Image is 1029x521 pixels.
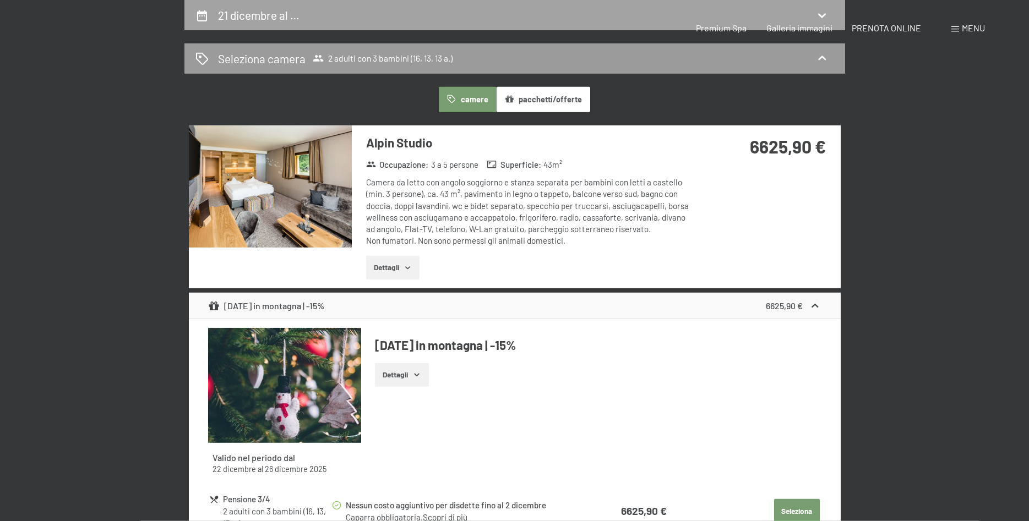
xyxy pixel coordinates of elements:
[431,159,478,171] span: 3 a 5 persone
[766,300,803,311] strong: 6625,90 €
[346,499,575,512] div: Nessun costo aggiuntivo per disdette fino al 2 dicembre
[750,136,826,157] strong: 6625,90 €
[439,87,496,112] button: camere
[189,125,352,248] img: mss_renderimg.php
[223,493,330,506] div: Pensione 3/4
[313,53,453,64] span: 2 adulti con 3 bambini (16, 13, 13 a.)
[213,464,357,475] div: al
[366,256,420,280] button: Dettagli
[375,337,821,354] h4: [DATE] in montagna | -15%
[543,159,562,171] span: 43 m²
[487,159,541,171] strong: Superficie :
[375,363,428,387] button: Dettagli
[962,23,985,33] span: Menu
[366,134,694,151] h3: Alpin Studio
[213,464,256,474] time: 22/12/2025
[497,87,590,112] button: pacchetti/offerte
[218,51,306,67] h2: Seleziona camera
[852,23,921,33] a: PRENOTA ONLINE
[218,8,300,22] h2: 21 dicembre al …
[766,23,832,33] a: Galleria immagini
[208,299,324,312] div: [DATE] in montagna | -15%
[696,23,747,33] a: Premium Spa
[213,452,295,463] strong: Valido nel periodo dal
[366,159,429,171] strong: Occupazione :
[265,464,326,474] time: 26/12/2025
[189,293,841,319] div: [DATE] in montagna | -15%6625,90 €
[208,328,361,443] img: mss_renderimg.php
[621,504,667,517] strong: 6625,90 €
[366,177,694,247] div: Camera da letto con angolo soggiorno e stanza separata per bambini con letti a castello (min. 3 p...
